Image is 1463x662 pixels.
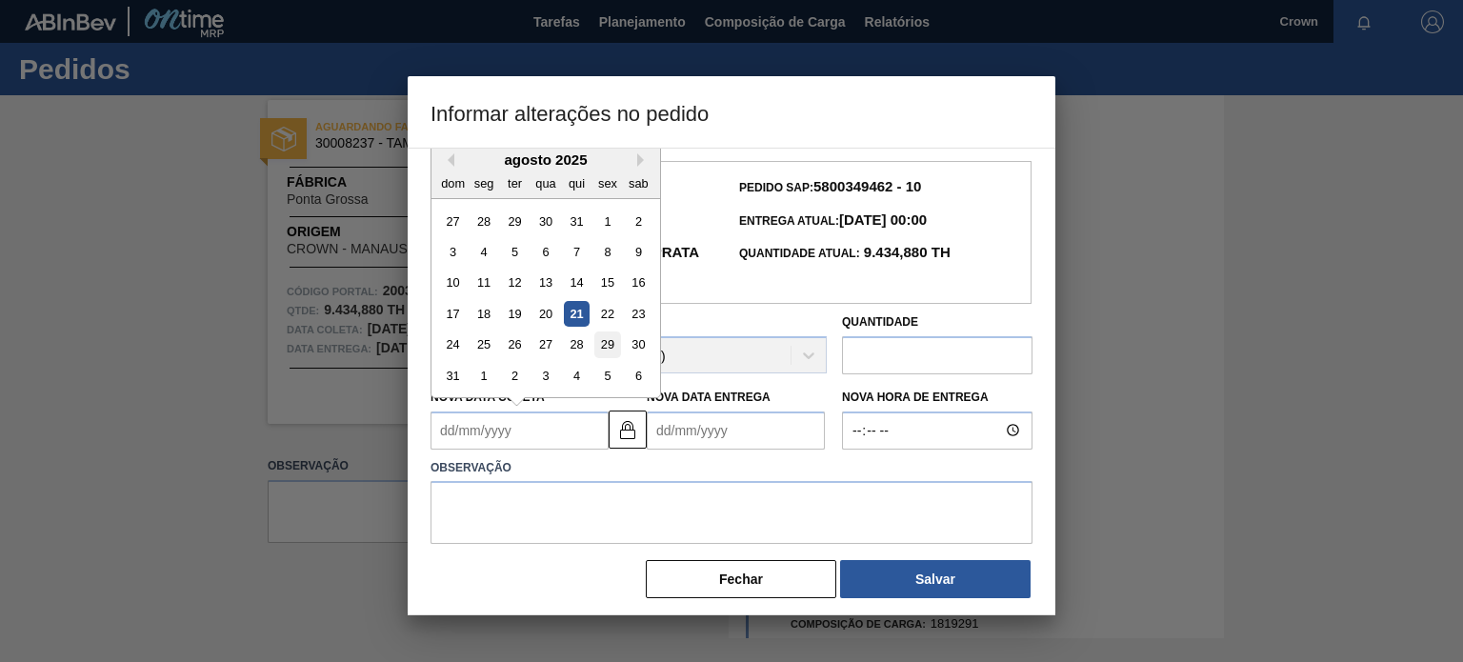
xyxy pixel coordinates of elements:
div: qua [532,170,558,195]
div: dom [440,170,466,195]
strong: [DATE] 00:00 [839,211,927,228]
div: sab [626,170,651,195]
div: Choose quinta-feira, 21 de agosto de 2025 [564,301,590,327]
label: Quantidade [842,315,918,329]
div: Choose sexta-feira, 29 de agosto de 2025 [594,331,620,357]
div: Choose domingo, 3 de agosto de 2025 [440,239,466,265]
div: Choose sexta-feira, 22 de agosto de 2025 [594,301,620,327]
span: Entrega Atual: [739,214,927,228]
div: Choose sábado, 9 de agosto de 2025 [626,239,651,265]
div: Choose sábado, 30 de agosto de 2025 [626,331,651,357]
div: Choose quarta-feira, 3 de setembro de 2025 [532,363,558,389]
div: Choose quarta-feira, 13 de agosto de 2025 [532,270,558,295]
img: locked [616,418,639,441]
div: Choose sexta-feira, 1 de agosto de 2025 [594,208,620,233]
div: Choose domingo, 17 de agosto de 2025 [440,301,466,327]
div: Choose segunda-feira, 25 de agosto de 2025 [471,331,497,357]
button: Previous Month [441,153,454,167]
div: Choose quarta-feira, 27 de agosto de 2025 [532,331,558,357]
div: seg [471,170,497,195]
div: Choose sábado, 23 de agosto de 2025 [626,301,651,327]
button: Fechar [646,560,836,598]
div: Choose sábado, 6 de setembro de 2025 [626,363,651,389]
label: Nova Data Entrega [647,391,771,404]
div: Choose quarta-feira, 20 de agosto de 2025 [532,301,558,327]
div: Choose quinta-feira, 4 de setembro de 2025 [564,363,590,389]
div: Choose segunda-feira, 11 de agosto de 2025 [471,270,497,295]
div: qui [564,170,590,195]
div: Choose terça-feira, 12 de agosto de 2025 [502,270,528,295]
div: Choose sexta-feira, 5 de setembro de 2025 [594,363,620,389]
div: Choose domingo, 10 de agosto de 2025 [440,270,466,295]
label: Nova Data Coleta [431,391,545,404]
div: Choose segunda-feira, 18 de agosto de 2025 [471,301,497,327]
div: Choose terça-feira, 29 de julho de 2025 [502,208,528,233]
div: Choose sexta-feira, 15 de agosto de 2025 [594,270,620,295]
span: Material: [439,247,698,289]
label: Nova Hora de Entrega [842,384,1032,411]
div: Choose sexta-feira, 8 de agosto de 2025 [594,239,620,265]
div: Choose quinta-feira, 28 de agosto de 2025 [564,331,590,357]
div: Choose quarta-feira, 30 de julho de 2025 [532,208,558,233]
div: Choose segunda-feira, 1 de setembro de 2025 [471,363,497,389]
button: Salvar [840,560,1031,598]
input: dd/mm/yyyy [431,411,609,450]
div: Choose terça-feira, 19 de agosto de 2025 [502,301,528,327]
div: Choose terça-feira, 2 de setembro de 2025 [502,363,528,389]
div: Choose quinta-feira, 14 de agosto de 2025 [564,270,590,295]
div: Choose sábado, 2 de agosto de 2025 [626,208,651,233]
div: Choose quarta-feira, 6 de agosto de 2025 [532,239,558,265]
div: month 2025-08 [437,205,653,391]
div: Choose domingo, 27 de julho de 2025 [440,208,466,233]
div: Choose segunda-feira, 4 de agosto de 2025 [471,239,497,265]
div: Choose segunda-feira, 28 de julho de 2025 [471,208,497,233]
strong: 30008237 - TAMPA AL PRATA TAB VERM AUTO ISE [439,244,698,289]
div: Choose terça-feira, 5 de agosto de 2025 [502,239,528,265]
div: sex [594,170,620,195]
span: Pedido SAP: [739,181,921,194]
div: Choose domingo, 31 de agosto de 2025 [440,363,466,389]
div: Choose quinta-feira, 7 de agosto de 2025 [564,239,590,265]
div: Choose terça-feira, 26 de agosto de 2025 [502,331,528,357]
div: agosto 2025 [431,151,660,168]
div: ter [502,170,528,195]
div: Choose sábado, 16 de agosto de 2025 [626,270,651,295]
div: Choose domingo, 24 de agosto de 2025 [440,331,466,357]
span: Quantidade Atual: [739,247,951,260]
button: locked [609,411,647,449]
label: Observação [431,454,1032,482]
strong: 5800349462 - 10 [813,178,921,194]
strong: 9.434,880 TH [860,244,951,260]
input: dd/mm/yyyy [647,411,825,450]
h3: Informar alterações no pedido [408,76,1055,149]
div: Choose quinta-feira, 31 de julho de 2025 [564,208,590,233]
button: Next Month [637,153,651,167]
